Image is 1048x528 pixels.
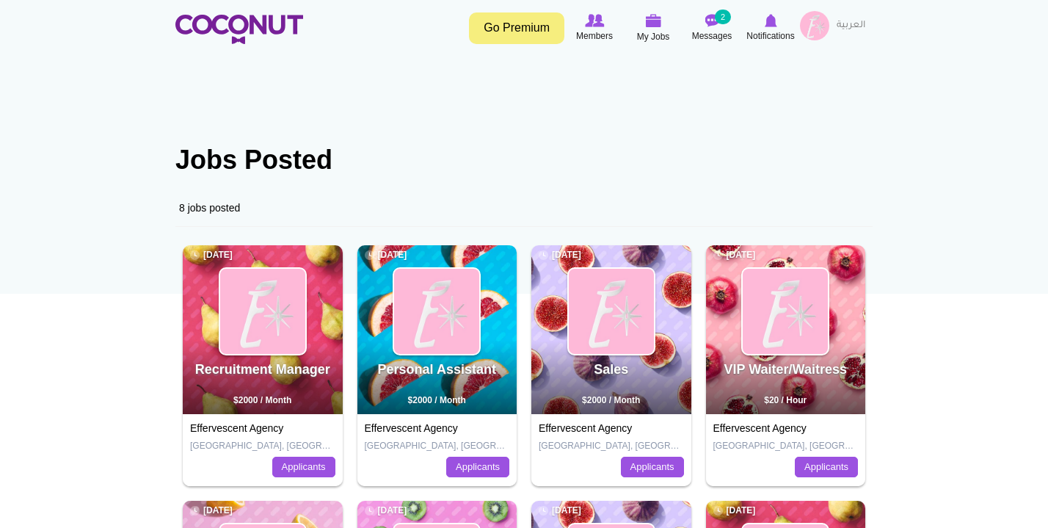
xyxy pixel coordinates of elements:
[195,362,330,377] a: Recruitment Manager
[764,395,807,405] span: $20 / Hour
[594,362,628,377] a: Sales
[446,457,509,477] a: Applicants
[233,395,291,405] span: $2000 / Month
[190,440,335,452] p: [GEOGRAPHIC_DATA], [GEOGRAPHIC_DATA]
[582,395,640,405] span: $2000 / Month
[408,395,466,405] span: $2000 / Month
[715,10,731,24] small: 2
[365,422,458,434] a: Effervescent Agency
[624,11,683,46] a: My Jobs My Jobs
[713,249,756,261] span: [DATE]
[175,145,873,175] h1: Jobs Posted
[365,249,407,261] span: [DATE]
[713,505,756,517] span: [DATE]
[539,505,581,517] span: [DATE]
[365,505,407,517] span: [DATE]
[272,457,335,477] a: Applicants
[565,11,624,45] a: Browse Members Members
[585,14,604,27] img: Browse Members
[469,12,564,44] a: Go Premium
[220,269,305,354] img: Effervescent Agency
[692,29,732,43] span: Messages
[394,269,479,354] img: Effervescent Agency
[713,440,859,452] p: [GEOGRAPHIC_DATA], [GEOGRAPHIC_DATA]
[365,440,510,452] p: [GEOGRAPHIC_DATA], [GEOGRAPHIC_DATA]
[741,11,800,45] a: Notifications Notifications
[795,457,858,477] a: Applicants
[743,269,828,354] img: Effervescent Agency
[637,29,670,44] span: My Jobs
[569,269,654,354] img: Effervescent Agency
[683,11,741,45] a: Messages Messages 2
[713,422,807,434] a: Effervescent Agency
[621,457,684,477] a: Applicants
[175,15,303,44] img: Home
[539,249,581,261] span: [DATE]
[724,362,847,377] a: VIP Waiter/Waitress
[190,422,283,434] a: Effervescent Agency
[378,362,496,377] a: Personal Assistant
[645,14,661,27] img: My Jobs
[705,14,719,27] img: Messages
[175,189,873,227] div: 8 jobs posted
[190,505,233,517] span: [DATE]
[539,422,632,434] a: Effervescent Agency
[746,29,794,43] span: Notifications
[829,11,873,40] a: العربية
[539,440,684,452] p: [GEOGRAPHIC_DATA], [GEOGRAPHIC_DATA]
[765,14,777,27] img: Notifications
[190,249,233,261] span: [DATE]
[576,29,613,43] span: Members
